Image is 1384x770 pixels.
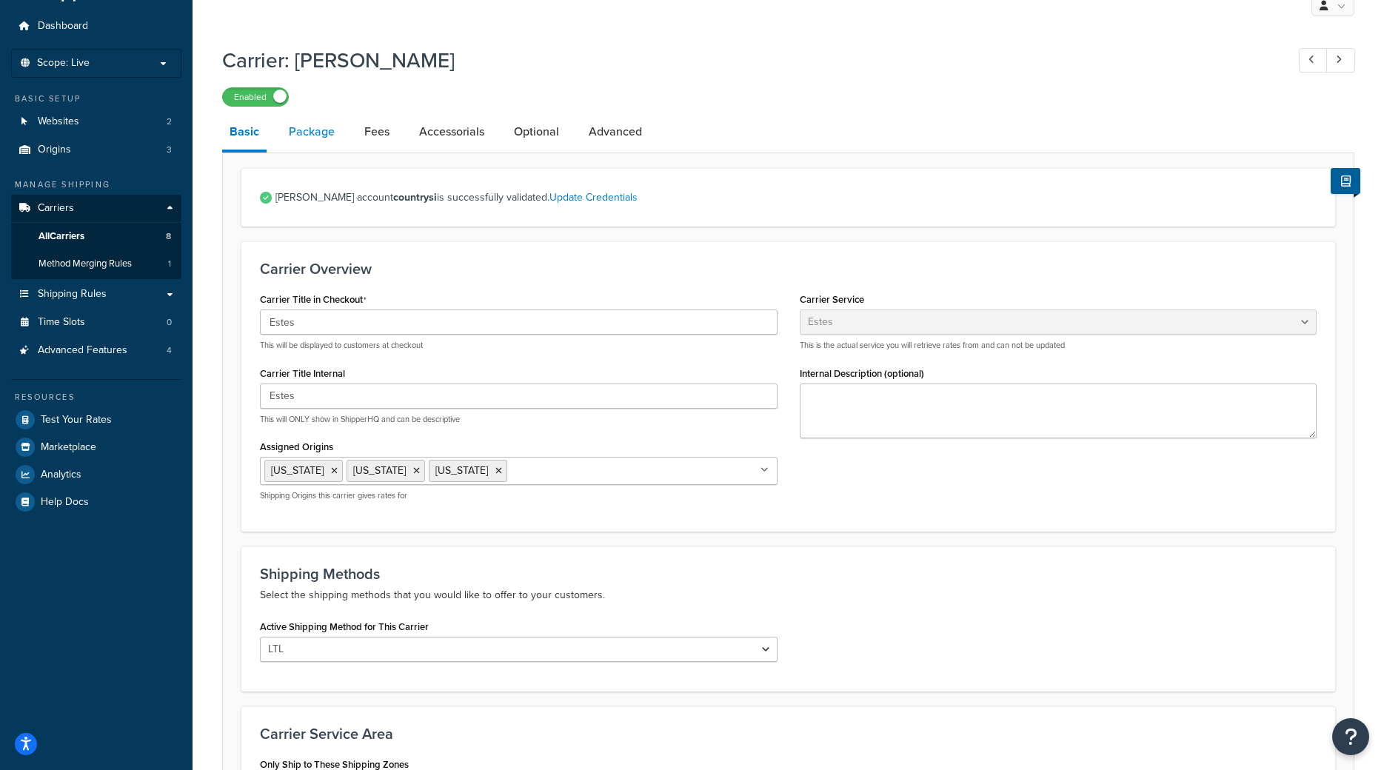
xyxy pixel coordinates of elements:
li: Time Slots [11,309,181,336]
label: Carrier Service [800,294,864,305]
span: Scope: Live [37,57,90,70]
a: Help Docs [11,489,181,515]
p: This will ONLY show in ShipperHQ and can be descriptive [260,414,778,425]
a: AllCarriers8 [11,223,181,250]
a: Origins3 [11,136,181,164]
span: Advanced Features [38,344,127,357]
button: Open Resource Center [1332,718,1369,755]
div: Basic Setup [11,93,181,105]
h3: Carrier Overview [260,261,1317,277]
a: Method Merging Rules1 [11,250,181,278]
a: Advanced [581,114,649,150]
span: Method Merging Rules [39,258,132,270]
label: Assigned Origins [260,441,333,452]
a: Analytics [11,461,181,488]
span: Time Slots [38,316,85,329]
div: Manage Shipping [11,178,181,191]
h3: Carrier Service Area [260,726,1317,742]
span: All Carriers [39,230,84,243]
span: Help Docs [41,496,89,509]
h1: Carrier: [PERSON_NAME] [222,46,1271,75]
a: Next Record [1326,48,1355,73]
a: Basic [222,114,267,153]
span: Analytics [41,469,81,481]
span: Dashboard [38,20,88,33]
strong: countrysi [393,190,437,205]
span: [US_STATE] [353,463,406,478]
span: 2 [167,115,172,128]
a: Dashboard [11,13,181,40]
span: Carriers [38,202,74,215]
a: Time Slots0 [11,309,181,336]
div: Resources [11,391,181,404]
li: Advanced Features [11,337,181,364]
label: Only Ship to These Shipping Zones [260,759,409,770]
li: Method Merging Rules [11,250,181,278]
p: This is the actual service you will retrieve rates from and can not be updated [800,340,1317,351]
button: Show Help Docs [1331,168,1360,194]
span: Websites [38,115,79,128]
li: Origins [11,136,181,164]
label: Carrier Title Internal [260,368,345,379]
p: Select the shipping methods that you would like to offer to your customers. [260,586,1317,604]
a: Package [281,114,342,150]
span: [PERSON_NAME] account is successfully validated. [275,187,1317,208]
span: 4 [167,344,172,357]
a: Test Your Rates [11,406,181,433]
h3: Shipping Methods [260,566,1317,582]
a: Shipping Rules [11,281,181,308]
span: Origins [38,144,71,156]
li: Websites [11,108,181,135]
span: 1 [168,258,171,270]
a: Update Credentials [549,190,638,205]
a: Fees [357,114,397,150]
li: Carriers [11,195,181,279]
label: Carrier Title in Checkout [260,294,367,306]
label: Internal Description (optional) [800,368,924,379]
label: Enabled [223,88,288,106]
span: Shipping Rules [38,288,107,301]
span: 0 [167,316,172,329]
a: Advanced Features4 [11,337,181,364]
a: Previous Record [1299,48,1328,73]
p: Shipping Origins this carrier gives rates for [260,490,778,501]
span: Test Your Rates [41,414,112,426]
a: Accessorials [412,114,492,150]
a: Marketplace [11,434,181,461]
span: 8 [166,230,171,243]
a: Carriers [11,195,181,222]
a: Optional [507,114,566,150]
label: Active Shipping Method for This Carrier [260,621,429,632]
span: [US_STATE] [435,463,488,478]
a: Websites2 [11,108,181,135]
p: This will be displayed to customers at checkout [260,340,778,351]
span: Marketplace [41,441,96,454]
span: [US_STATE] [271,463,324,478]
span: 3 [167,144,172,156]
